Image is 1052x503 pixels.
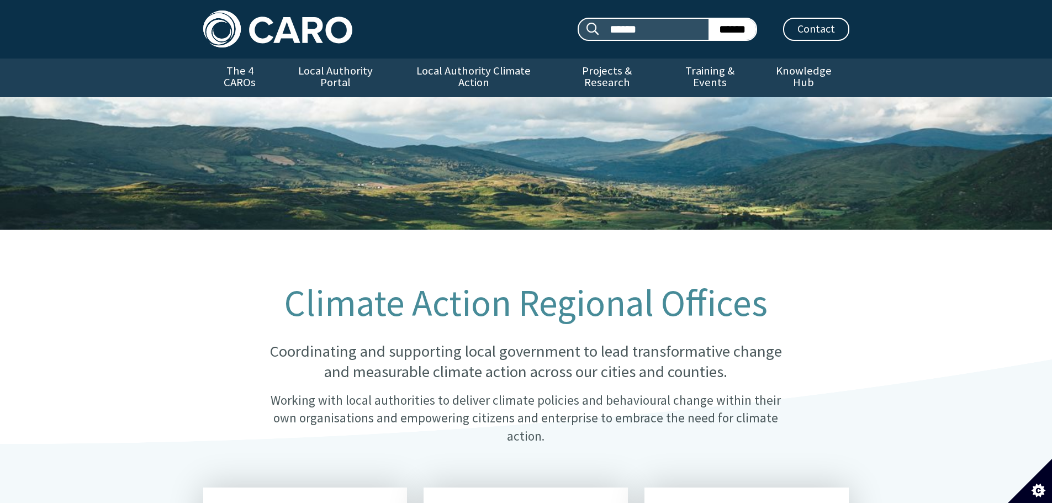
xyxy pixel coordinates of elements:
[552,59,662,97] a: Projects & Research
[758,59,849,97] a: Knowledge Hub
[783,18,849,41] a: Contact
[395,59,552,97] a: Local Authority Climate Action
[277,59,395,97] a: Local Authority Portal
[203,10,352,47] img: Caro logo
[258,283,794,324] h1: Climate Action Regional Offices
[203,59,277,97] a: The 4 CAROs
[1008,459,1052,503] button: Set cookie preferences
[258,391,794,445] p: Working with local authorities to deliver climate policies and behavioural change within their ow...
[662,59,758,97] a: Training & Events
[258,341,794,383] p: Coordinating and supporting local government to lead transformative change and measurable climate...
